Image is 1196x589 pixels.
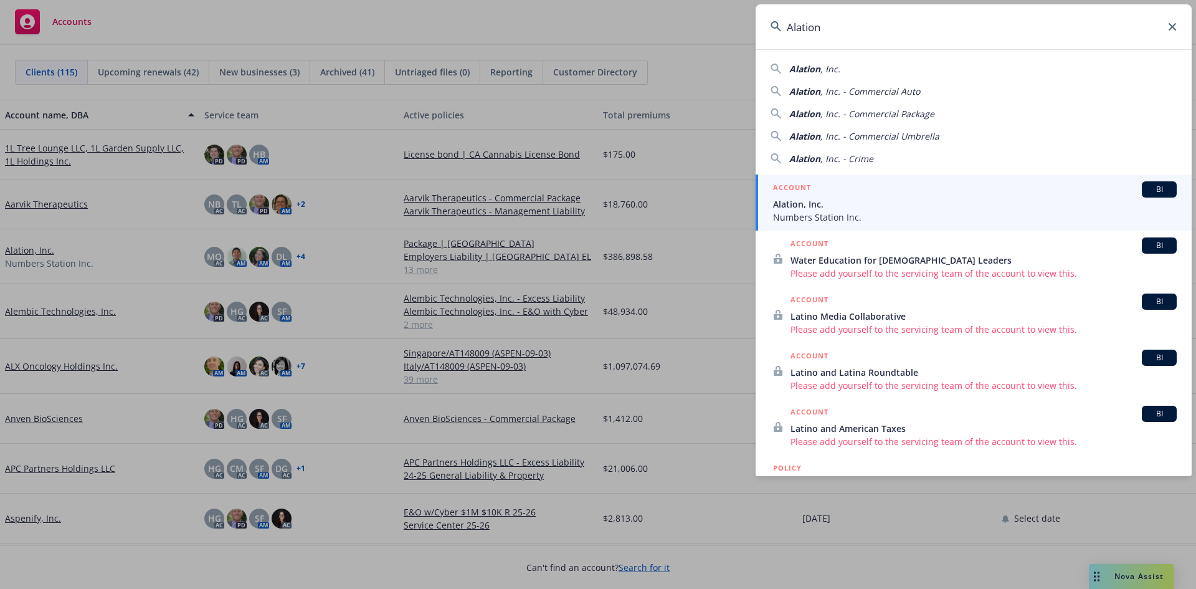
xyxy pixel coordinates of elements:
a: ACCOUNTBILatino Media CollaborativePlease add yourself to the servicing team of the account to vi... [756,287,1192,343]
h5: ACCOUNT [773,181,811,196]
span: Alation [789,153,820,165]
a: ACCOUNTBIAlation, Inc.Numbers Station Inc. [756,175,1192,231]
span: BI [1147,408,1172,419]
span: Please add yourself to the servicing team of the account to view this. [790,435,1177,448]
span: Please add yourself to the servicing team of the account to view this. [790,379,1177,392]
span: Please add yourself to the servicing team of the account to view this. [790,323,1177,336]
span: Please add yourself to the servicing team of the account to view this. [790,267,1177,280]
span: Latino and Latina Roundtable [790,366,1177,379]
span: , Inc. - Commercial Auto [820,85,920,97]
span: , Inc. - Commercial Package [820,108,934,120]
h5: ACCOUNT [790,406,828,421]
span: Latino Media Collaborative [790,310,1177,323]
span: Water Education for [DEMOGRAPHIC_DATA] Leaders [790,254,1177,267]
span: BI [1147,296,1172,307]
span: BI [1147,240,1172,251]
a: ACCOUNTBIWater Education for [DEMOGRAPHIC_DATA] LeadersPlease add yourself to the servicing team ... [756,231,1192,287]
a: ACCOUNTBILatino and Latina RoundtablePlease add yourself to the servicing team of the account to ... [756,343,1192,399]
span: Alation [789,63,820,75]
h5: POLICY [773,462,802,474]
span: BI [1147,184,1172,195]
span: [GEOGRAPHIC_DATA] [773,476,1177,489]
h5: ACCOUNT [790,294,828,309]
a: ACCOUNTBILatino and American TaxesPlease add yourself to the servicing team of the account to vie... [756,399,1192,455]
span: , Inc. - Commercial Umbrella [820,130,939,142]
span: Latino and American Taxes [790,422,1177,435]
span: Alation [789,85,820,97]
span: , Inc. - Crime [820,153,873,165]
span: Alation, Inc. [773,198,1177,211]
h5: ACCOUNT [790,350,828,365]
input: Search... [756,4,1192,49]
span: Alation [789,130,820,142]
span: BI [1147,352,1172,363]
h5: ACCOUNT [790,237,828,252]
span: Numbers Station Inc. [773,211,1177,224]
span: Alation [789,108,820,120]
span: , Inc. [820,63,840,75]
a: POLICY[GEOGRAPHIC_DATA] [756,455,1192,509]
